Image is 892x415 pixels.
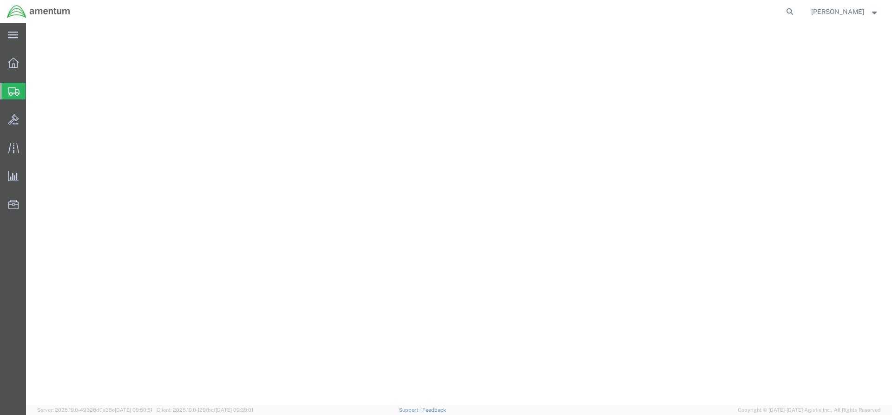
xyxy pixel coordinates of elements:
a: Support [399,407,422,413]
span: [DATE] 09:50:51 [115,407,152,413]
img: logo [7,5,71,19]
span: Jessica White [811,7,864,17]
button: [PERSON_NAME] [811,6,879,17]
iframe: FS Legacy Container [26,23,892,405]
span: [DATE] 09:39:01 [216,407,253,413]
span: Copyright © [DATE]-[DATE] Agistix Inc., All Rights Reserved [738,406,881,414]
span: Client: 2025.19.0-129fbcf [157,407,253,413]
a: Feedback [422,407,446,413]
span: Server: 2025.19.0-49328d0a35e [37,407,152,413]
